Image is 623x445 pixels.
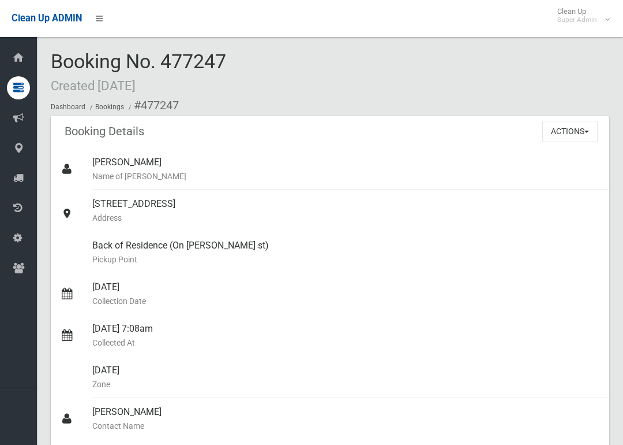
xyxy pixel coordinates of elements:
small: Created [DATE] [51,78,136,93]
small: Collected At [92,336,600,350]
header: Booking Details [51,120,158,143]
div: [DATE] [92,273,600,315]
div: [DATE] [92,357,600,398]
a: Dashboard [51,103,85,111]
a: Bookings [95,103,124,111]
small: Contact Name [92,419,600,433]
div: [PERSON_NAME] [92,398,600,440]
li: #477247 [126,95,179,116]
div: Back of Residence (On [PERSON_NAME] st) [92,232,600,273]
small: Collection Date [92,294,600,308]
span: Clean Up [551,7,609,24]
small: Pickup Point [92,253,600,266]
small: Super Admin [557,16,597,24]
span: Booking No. 477247 [51,50,226,95]
small: Name of [PERSON_NAME] [92,169,600,183]
div: [PERSON_NAME] [92,149,600,190]
button: Actions [542,121,598,142]
small: Zone [92,377,600,391]
small: Address [92,211,600,225]
div: [STREET_ADDRESS] [92,190,600,232]
span: Clean Up ADMIN [12,13,82,24]
div: [DATE] 7:08am [92,315,600,357]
